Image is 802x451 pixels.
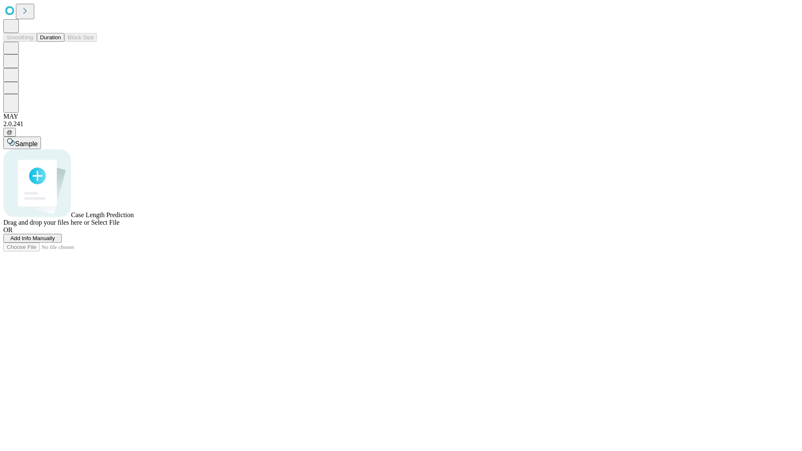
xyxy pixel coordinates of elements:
[3,226,13,233] span: OR
[64,33,97,42] button: Block Size
[3,33,37,42] button: Smoothing
[3,137,41,149] button: Sample
[3,128,16,137] button: @
[71,211,134,218] span: Case Length Prediction
[37,33,64,42] button: Duration
[3,120,799,128] div: 2.0.241
[10,235,55,241] span: Add Info Manually
[3,234,62,243] button: Add Info Manually
[3,219,89,226] span: Drag and drop your files here or
[15,140,38,147] span: Sample
[3,113,799,120] div: MAY
[91,219,119,226] span: Select File
[7,129,13,135] span: @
